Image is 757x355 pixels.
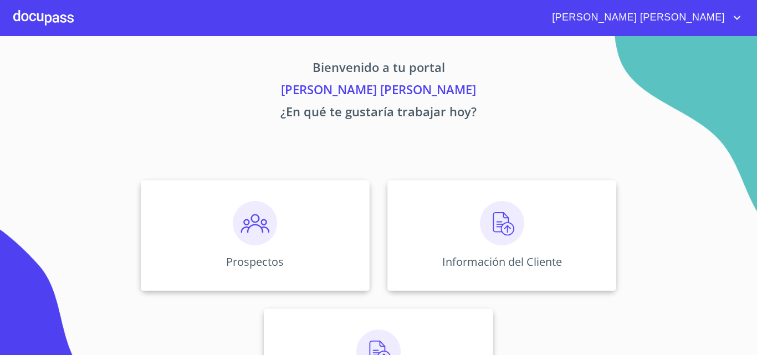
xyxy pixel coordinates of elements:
p: Prospectos [226,254,284,269]
span: [PERSON_NAME] [PERSON_NAME] [544,9,730,27]
p: [PERSON_NAME] [PERSON_NAME] [37,80,720,102]
p: ¿En qué te gustaría trabajar hoy? [37,102,720,125]
p: Información del Cliente [442,254,562,269]
p: Bienvenido a tu portal [37,58,720,80]
button: account of current user [544,9,744,27]
img: carga.png [480,201,524,245]
img: prospectos.png [233,201,277,245]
